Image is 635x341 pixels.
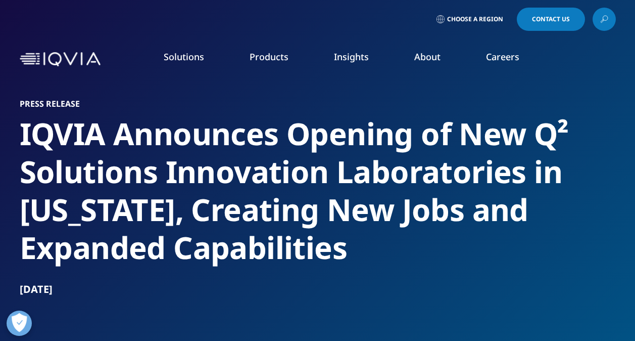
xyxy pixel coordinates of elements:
div: [DATE] [20,282,616,296]
h2: IQVIA Announces Opening of New Q² Solutions Innovation Laboratories in [US_STATE], Creating New J... [20,115,616,267]
span: Choose a Region [447,15,503,23]
a: Careers [486,51,519,63]
a: About [414,51,441,63]
a: Solutions [164,51,204,63]
a: Contact Us [517,8,585,31]
nav: Primary [105,35,616,83]
a: Products [250,51,288,63]
span: Contact Us [532,16,570,22]
button: Open Preferences [7,311,32,336]
a: Insights [334,51,369,63]
h1: Press Release [20,99,616,109]
img: IQVIA Healthcare Information Technology and Pharma Clinical Research Company [20,52,101,67]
